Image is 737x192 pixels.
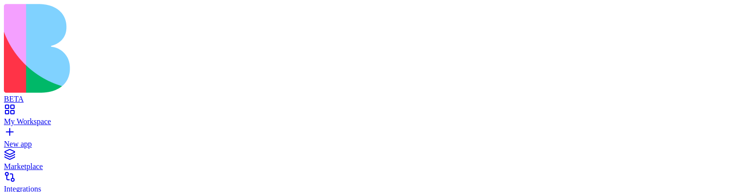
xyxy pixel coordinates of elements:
[4,117,733,126] div: My Workspace
[4,86,733,104] a: BETA
[4,95,733,104] div: BETA
[4,162,733,171] div: Marketplace
[4,153,733,171] a: Marketplace
[4,4,396,93] img: logo
[4,108,733,126] a: My Workspace
[4,140,733,149] div: New app
[4,131,733,149] a: New app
